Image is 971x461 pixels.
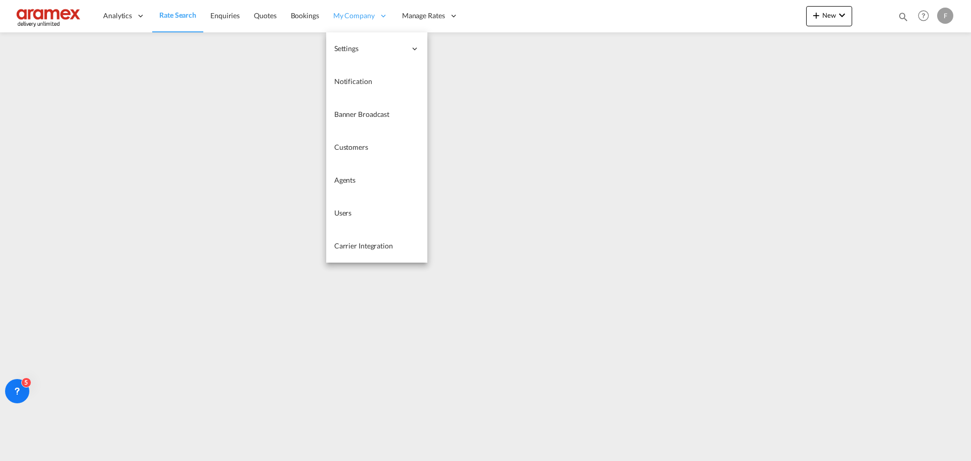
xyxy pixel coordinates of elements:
span: Help [915,7,932,24]
div: F [937,8,953,24]
div: icon-magnify [898,11,909,26]
md-icon: icon-plus 400-fg [810,9,822,21]
span: Rate Search [159,11,196,19]
a: Users [326,197,427,230]
span: Quotes [254,11,276,20]
a: Banner Broadcast [326,98,427,131]
span: Bookings [291,11,319,20]
img: dca169e0c7e311edbe1137055cab269e.png [15,5,83,27]
span: Banner Broadcast [334,110,389,118]
span: Users [334,208,352,217]
button: icon-plus 400-fgNewicon-chevron-down [806,6,852,26]
span: Settings [334,44,406,54]
md-icon: icon-chevron-down [836,9,848,21]
a: Customers [326,131,427,164]
span: Customers [334,143,368,151]
span: Carrier Integration [334,241,393,250]
a: Carrier Integration [326,230,427,263]
div: Settings [326,32,427,65]
span: Analytics [103,11,132,21]
span: Enquiries [210,11,240,20]
div: Help [915,7,937,25]
a: Agents [326,164,427,197]
span: Manage Rates [402,11,445,21]
span: My Company [333,11,375,21]
a: Notification [326,65,427,98]
span: Agents [334,176,356,184]
md-icon: icon-magnify [898,11,909,22]
span: Notification [334,77,372,86]
span: New [810,11,848,19]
